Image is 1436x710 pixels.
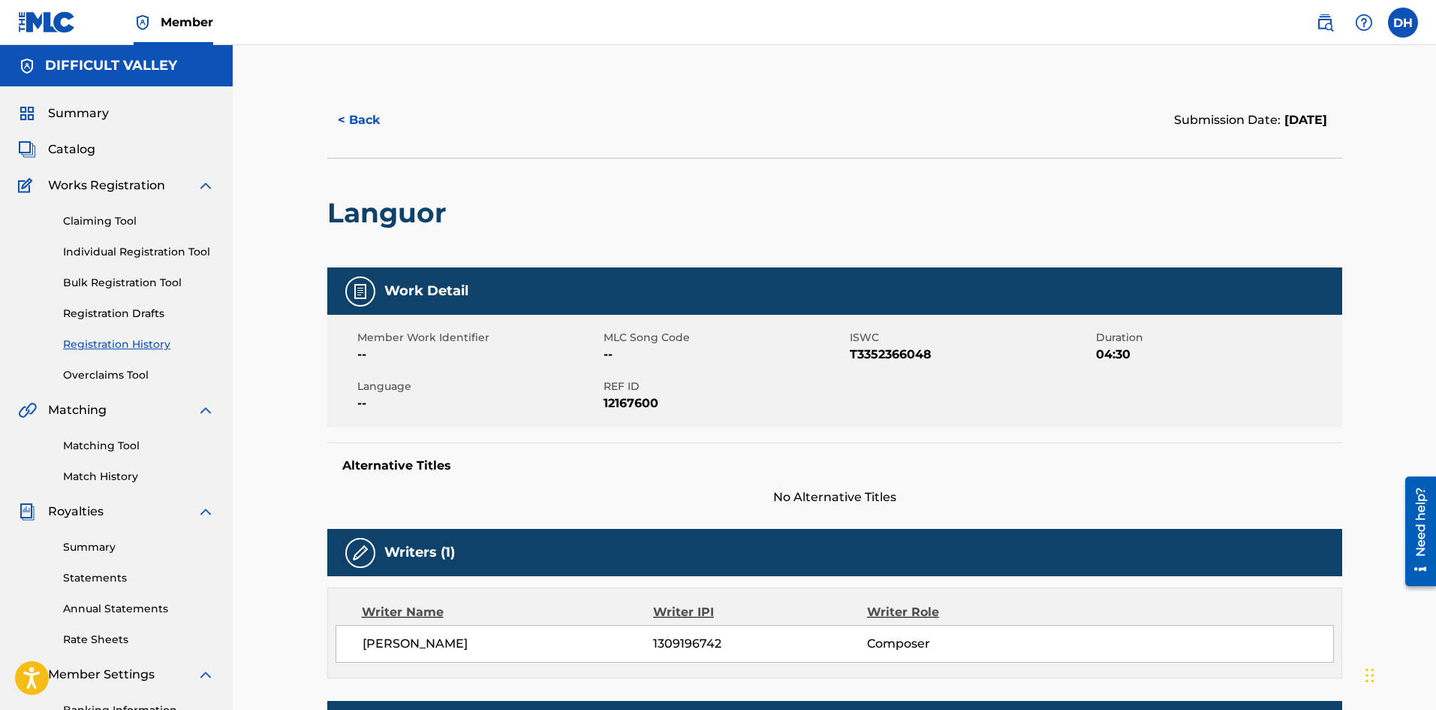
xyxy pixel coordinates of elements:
img: expand [197,177,215,195]
img: Accounts [18,57,36,75]
img: Summary [18,104,36,122]
h5: DIFFICULT VALLEY [45,57,177,74]
span: 1309196742 [653,635,866,653]
span: No Alternative Titles [327,488,1342,506]
span: Language [357,379,600,394]
h5: Alternative Titles [342,458,1327,473]
span: [PERSON_NAME] [363,635,654,653]
span: MLC Song Code [604,330,846,346]
img: Works Registration [18,177,38,195]
a: SummarySummary [18,104,109,122]
img: expand [197,666,215,684]
img: Catalog [18,140,36,159]
div: Writer Role [867,603,1061,621]
img: Work Detail [351,282,369,301]
a: Overclaims Tool [63,367,215,383]
img: Writers [351,544,369,562]
span: -- [604,346,846,364]
span: 04:30 [1096,346,1338,364]
a: Matching Tool [63,438,215,454]
span: REF ID [604,379,846,394]
span: [DATE] [1281,113,1327,127]
button: < Back [327,101,417,139]
div: Help [1349,8,1379,38]
img: MLC Logo [18,11,76,33]
span: Composer [867,635,1061,653]
span: Member Work Identifier [357,330,600,346]
a: Registration History [63,337,215,352]
a: Public Search [1310,8,1340,38]
span: 12167600 [604,394,846,412]
span: Summary [48,104,109,122]
div: Drag [1365,653,1374,698]
img: expand [197,503,215,521]
span: T3352366048 [850,346,1092,364]
a: Claiming Tool [63,213,215,229]
span: Duration [1096,330,1338,346]
h5: Writers (1) [384,544,455,561]
a: CatalogCatalog [18,140,95,159]
span: Matching [48,401,107,419]
div: Writer Name [362,603,654,621]
a: Annual Statements [63,601,215,617]
span: -- [357,394,600,412]
h2: Languor [327,196,454,230]
span: -- [357,346,600,364]
h5: Work Detail [384,282,468,300]
a: Summary [63,539,215,555]
span: Works Registration [48,177,165,195]
a: Rate Sheets [63,632,215,648]
span: Catalog [48,140,95,159]
span: Member Settings [48,666,155,684]
img: expand [197,401,215,419]
a: Registration Drafts [63,306,215,322]
span: ISWC [850,330,1092,346]
img: Matching [18,401,37,419]
span: Member [161,14,213,31]
a: Match History [63,469,215,485]
div: Writer IPI [653,603,867,621]
img: Member Settings [18,666,36,684]
iframe: Resource Center [1394,471,1436,592]
div: User Menu [1388,8,1418,38]
a: Bulk Registration Tool [63,275,215,291]
img: Royalties [18,503,36,521]
a: Statements [63,570,215,586]
a: Individual Registration Tool [63,244,215,260]
iframe: Chat Widget [1361,638,1436,710]
span: Royalties [48,503,104,521]
img: Top Rightsholder [134,14,152,32]
div: Submission Date: [1174,111,1327,129]
img: help [1355,14,1373,32]
img: search [1316,14,1334,32]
